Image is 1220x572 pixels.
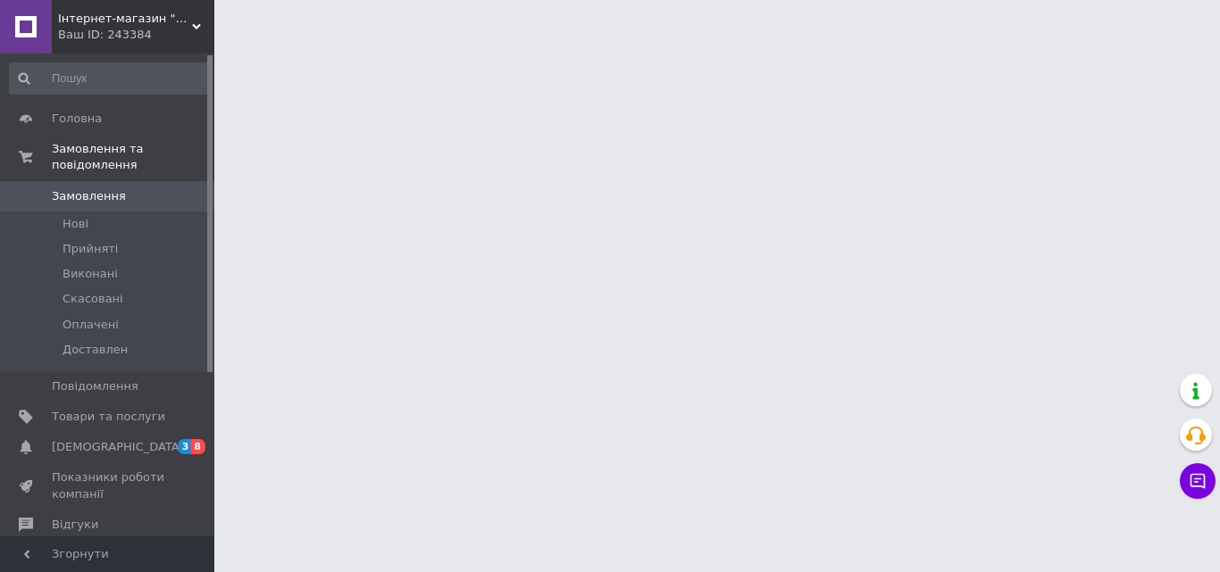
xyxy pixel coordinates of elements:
[63,342,128,358] span: Доставлен
[191,439,205,454] span: 8
[63,241,118,257] span: Прийняті
[63,317,119,333] span: Оплачені
[52,439,184,455] span: [DEMOGRAPHIC_DATA]
[52,378,138,394] span: Повідомлення
[52,111,102,127] span: Головна
[178,439,192,454] span: 3
[63,266,118,282] span: Виконані
[52,469,165,502] span: Показники роботи компанії
[58,27,214,43] div: Ваш ID: 243384
[52,409,165,425] span: Товари та послуги
[63,291,123,307] span: Скасовані
[9,62,211,95] input: Пошук
[63,216,88,232] span: Нові
[58,11,192,27] span: Інтернет-магазин "Швейний світ"
[52,188,126,204] span: Замовлення
[52,517,98,533] span: Відгуки
[1180,463,1216,499] button: Чат з покупцем
[52,141,214,173] span: Замовлення та повідомлення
